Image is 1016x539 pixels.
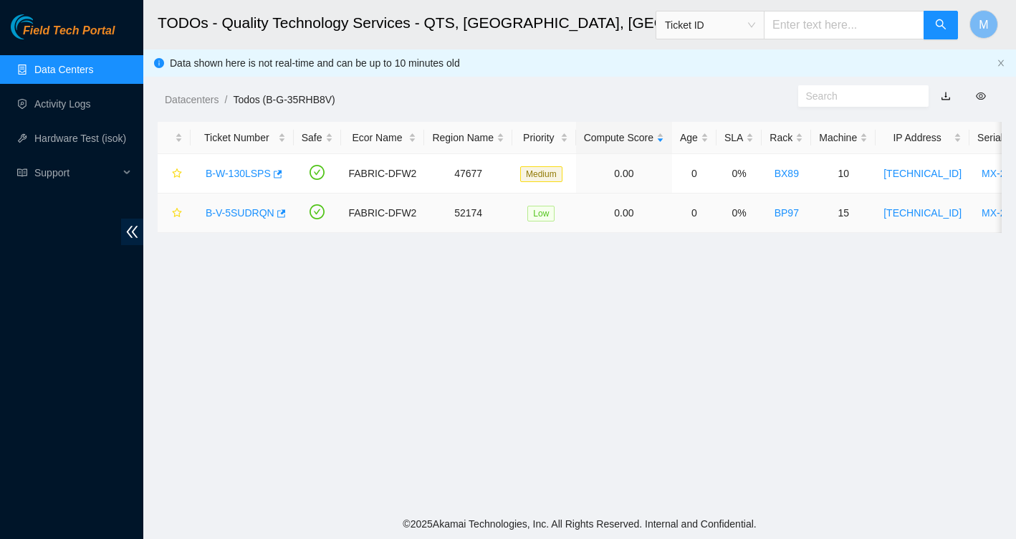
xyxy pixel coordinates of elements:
[143,509,1016,539] footer: © 2025 Akamai Technologies, Inc. All Rights Reserved. Internal and Confidential.
[979,16,988,34] span: M
[11,26,115,44] a: Akamai TechnologiesField Tech Portal
[924,11,958,39] button: search
[341,194,425,233] td: FABRIC-DFW2
[310,204,325,219] span: check-circle
[34,133,126,144] a: Hardware Test (isok)
[576,154,672,194] td: 0.00
[17,168,27,178] span: read
[811,154,876,194] td: 10
[121,219,143,245] span: double-left
[930,85,962,108] button: download
[775,168,799,179] a: BX89
[806,88,910,104] input: Search
[672,194,717,233] td: 0
[34,158,119,187] span: Support
[233,94,335,105] a: Todos (B-G-35RHB8V)
[527,206,555,221] span: Low
[969,10,998,39] button: M
[23,24,115,38] span: Field Tech Portal
[224,94,227,105] span: /
[424,194,512,233] td: 52174
[34,64,93,75] a: Data Centers
[935,19,946,32] span: search
[717,194,762,233] td: 0%
[764,11,924,39] input: Enter text here...
[775,207,799,219] a: BP97
[166,162,183,185] button: star
[883,207,962,219] a: [TECHNICAL_ID]
[341,154,425,194] td: FABRIC-DFW2
[11,14,72,39] img: Akamai Technologies
[941,90,951,102] a: download
[976,91,986,101] span: eye
[424,154,512,194] td: 47677
[883,168,962,179] a: [TECHNICAL_ID]
[206,168,271,179] a: B-W-130LSPS
[206,207,274,219] a: B-V-5SUDRQN
[576,194,672,233] td: 0.00
[172,208,182,219] span: star
[672,154,717,194] td: 0
[997,59,1005,68] button: close
[717,154,762,194] td: 0%
[811,194,876,233] td: 15
[665,14,755,36] span: Ticket ID
[34,98,91,110] a: Activity Logs
[997,59,1005,67] span: close
[310,165,325,180] span: check-circle
[165,94,219,105] a: Datacenters
[166,201,183,224] button: star
[520,166,562,182] span: Medium
[172,168,182,180] span: star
